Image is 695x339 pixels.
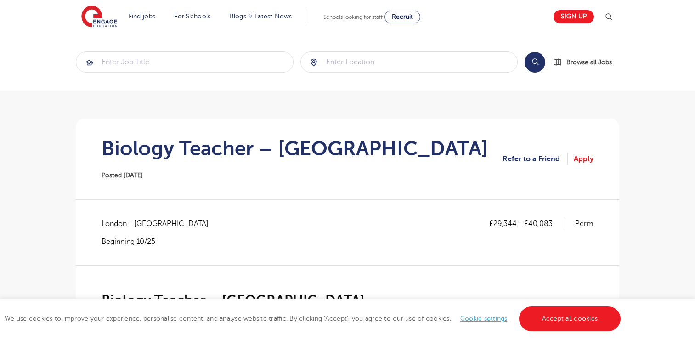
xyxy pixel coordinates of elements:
[102,137,488,160] h1: Biology Teacher – [GEOGRAPHIC_DATA]
[460,315,508,322] a: Cookie settings
[102,237,218,247] p: Beginning 10/25
[489,218,564,230] p: £29,344 - £40,083
[525,52,545,73] button: Search
[574,153,593,165] a: Apply
[323,14,383,20] span: Schools looking for staff
[230,13,292,20] a: Blogs & Latest News
[102,218,218,230] span: London - [GEOGRAPHIC_DATA]
[300,51,518,73] div: Submit
[575,218,593,230] p: Perm
[554,10,594,23] a: Sign up
[384,11,420,23] a: Recruit
[76,51,294,73] div: Submit
[81,6,117,28] img: Engage Education
[566,57,612,68] span: Browse all Jobs
[503,153,568,165] a: Refer to a Friend
[174,13,210,20] a: For Schools
[519,306,621,331] a: Accept all cookies
[102,172,143,179] span: Posted [DATE]
[301,52,518,72] input: Submit
[392,13,413,20] span: Recruit
[553,57,619,68] a: Browse all Jobs
[129,13,156,20] a: Find jobs
[102,293,593,308] h2: Biology Teacher – [GEOGRAPHIC_DATA]
[5,315,623,322] span: We use cookies to improve your experience, personalise content, and analyse website traffic. By c...
[76,52,293,72] input: Submit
